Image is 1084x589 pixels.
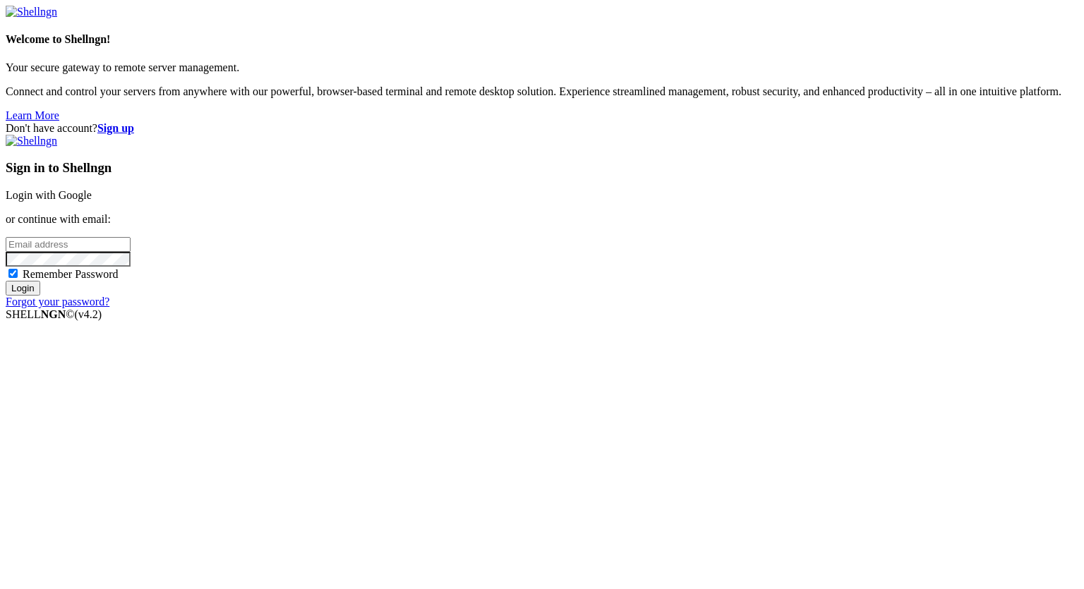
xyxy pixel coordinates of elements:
a: Login with Google [6,189,92,201]
p: Connect and control your servers from anywhere with our powerful, browser-based terminal and remo... [6,85,1078,98]
img: Shellngn [6,6,57,18]
p: or continue with email: [6,213,1078,226]
img: Shellngn [6,135,57,147]
input: Login [6,281,40,296]
span: SHELL © [6,308,102,320]
input: Email address [6,237,131,252]
a: Forgot your password? [6,296,109,308]
span: Remember Password [23,268,119,280]
h4: Welcome to Shellngn! [6,33,1078,46]
span: 4.2.0 [75,308,102,320]
div: Don't have account? [6,122,1078,135]
a: Learn More [6,109,59,121]
b: NGN [41,308,66,320]
p: Your secure gateway to remote server management. [6,61,1078,74]
input: Remember Password [8,269,18,278]
a: Sign up [97,122,134,134]
h3: Sign in to Shellngn [6,160,1078,176]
